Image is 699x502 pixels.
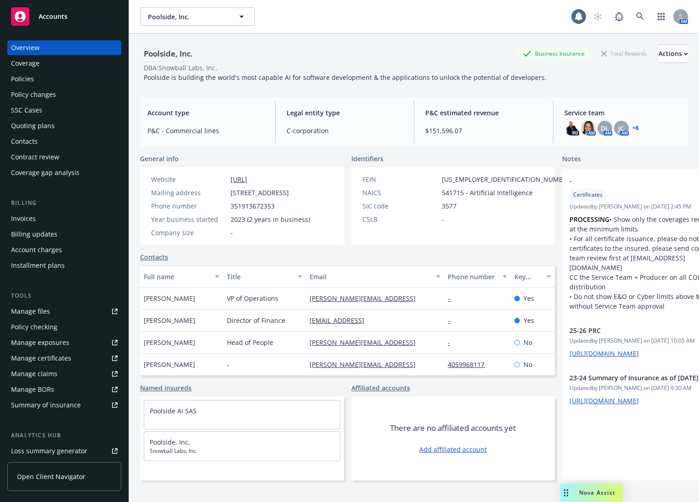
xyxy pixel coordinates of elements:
a: Start snowing [589,7,607,26]
span: Identifiers [351,154,383,164]
div: Business Insurance [519,48,589,59]
span: Nova Assist [579,489,615,496]
div: Coverage [11,56,39,71]
div: Drag to move [560,484,572,502]
div: Full name [144,272,209,282]
a: Poolside AI SAS [150,406,197,415]
span: Yes [524,293,534,303]
a: - [448,316,457,325]
div: Manage files [11,304,50,319]
div: Manage BORs [11,382,54,397]
a: Manage certificates [7,351,121,366]
span: No [524,360,532,369]
a: Accounts [7,4,121,29]
div: Mailing address [151,188,227,197]
span: [PERSON_NAME] [144,316,195,325]
a: Search [631,7,649,26]
button: Email [306,265,444,288]
span: Open Client Navigator [17,472,85,481]
div: Actions [659,45,688,62]
a: 4059968117 [448,360,492,369]
span: [PERSON_NAME] [144,360,195,369]
a: Coverage [7,56,121,71]
a: +6 [632,125,639,131]
div: Key contact [514,272,541,282]
button: Actions [659,45,688,63]
a: Overview [7,40,121,55]
a: [PERSON_NAME][EMAIL_ADDRESS] [310,360,423,369]
div: Phone number [151,201,227,211]
a: Coverage gap analysis [7,165,121,180]
button: Key contact [511,265,555,288]
div: Tools [7,291,121,300]
a: Loss summary generator [7,444,121,458]
button: Poolside, Inc. [140,7,255,26]
div: Invoices [11,211,36,226]
span: 3577 [442,201,457,211]
span: P&C - Commercial lines [147,126,264,135]
div: Manage certificates [11,351,71,366]
span: Director of Finance [227,316,285,325]
span: C-corporation [287,126,403,135]
span: DL [601,124,609,133]
div: Policy checking [11,320,57,334]
span: General info [140,154,179,164]
div: DBA: Snowball Labs, Inc. [144,63,217,73]
span: Accounts [39,13,68,20]
span: Legal entity type [287,108,403,118]
span: Yes [524,316,534,325]
div: Poolside, Inc. [140,48,197,60]
div: CSLB [362,214,438,224]
div: Policy changes [11,87,56,102]
div: Manage exposures [11,335,69,350]
img: photo [564,121,579,135]
span: 541715 - Artificial Intelligence [442,188,533,197]
div: Year business started [151,214,227,224]
div: Installment plans [11,258,65,273]
div: Contract review [11,150,59,164]
div: Account charges [11,243,62,257]
div: Summary of insurance [11,398,81,412]
a: - [448,338,457,347]
a: Manage files [7,304,121,319]
img: photo [581,121,596,135]
span: - [227,360,229,369]
a: [URL] [231,175,247,184]
a: Named insureds [140,383,192,393]
div: Coverage gap analysis [11,165,79,180]
div: Overview [11,40,39,55]
a: Poolside, Inc. [150,438,190,446]
span: JC [618,124,624,133]
div: Analytics hub [7,431,121,440]
span: [PERSON_NAME] [144,338,195,347]
span: 2023 (2 years in business) [231,214,310,224]
span: P&C estimated revenue [425,108,542,118]
span: Poolside, Inc. [148,12,227,22]
a: [PERSON_NAME][EMAIL_ADDRESS] [310,294,423,303]
span: Head of People [227,338,273,347]
a: Quoting plans [7,118,121,133]
a: Policy checking [7,320,121,334]
div: Loss summary generator [11,444,87,458]
div: Title [227,272,293,282]
div: FEIN [362,175,438,184]
a: Invoices [7,211,121,226]
span: $151,596.07 [425,126,542,135]
span: [STREET_ADDRESS] [231,188,289,197]
span: - [231,228,233,237]
a: Contract review [7,150,121,164]
a: Manage exposures [7,335,121,350]
a: Manage claims [7,367,121,381]
a: [URL][DOMAIN_NAME] [569,396,639,405]
div: SIC code [362,201,438,211]
span: [PERSON_NAME] [144,293,195,303]
span: - [442,214,444,224]
button: Phone number [444,265,510,288]
div: Billing updates [11,227,57,242]
a: Policy changes [7,87,121,102]
a: - [448,294,457,303]
span: Service team [564,108,681,118]
a: Summary of insurance [7,398,121,412]
strong: PROCESSING [569,215,609,224]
